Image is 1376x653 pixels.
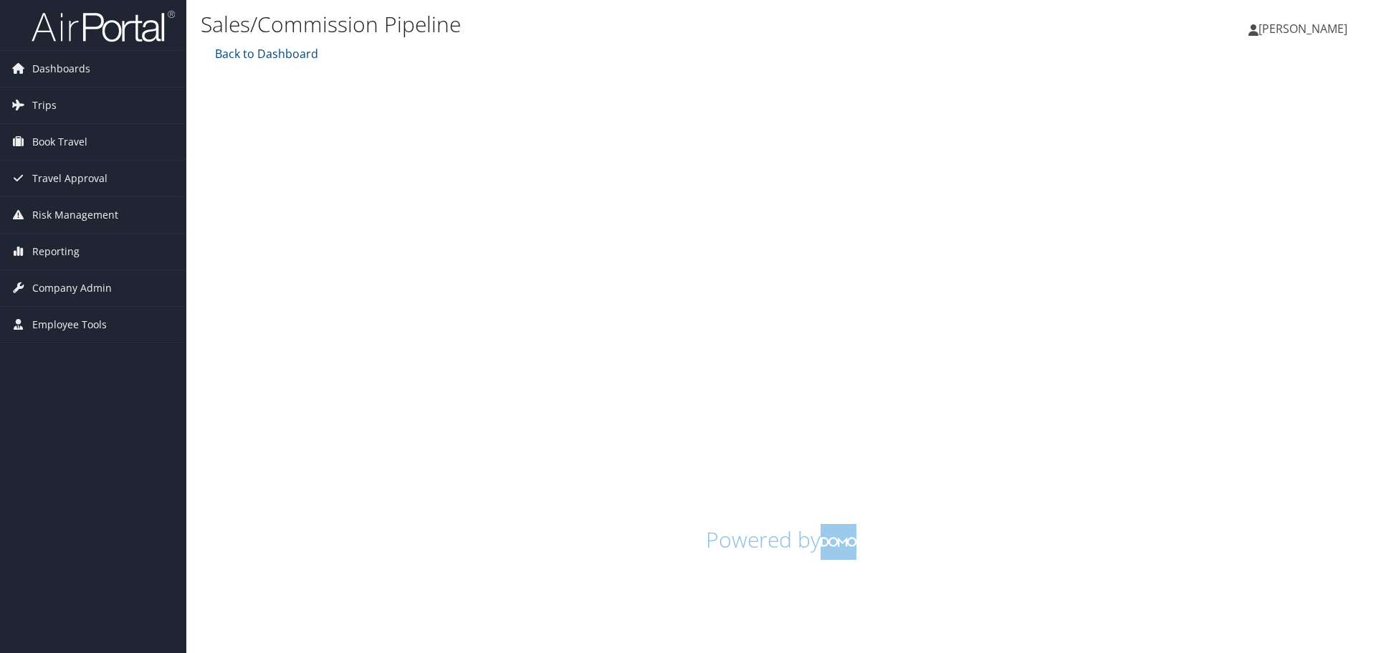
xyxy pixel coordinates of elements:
span: Company Admin [32,270,112,306]
a: Back to Dashboard [211,46,318,62]
span: Book Travel [32,124,87,160]
span: Travel Approval [32,161,107,196]
img: domo-logo.png [821,524,856,560]
span: Dashboards [32,51,90,87]
span: Reporting [32,234,80,270]
span: Risk Management [32,197,118,233]
h1: Powered by [211,524,1351,560]
h1: Sales/Commission Pipeline [201,9,975,39]
span: Trips [32,87,57,123]
span: [PERSON_NAME] [1258,21,1347,37]
a: [PERSON_NAME] [1248,7,1362,50]
span: Employee Tools [32,307,107,343]
img: airportal-logo.png [32,9,175,43]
